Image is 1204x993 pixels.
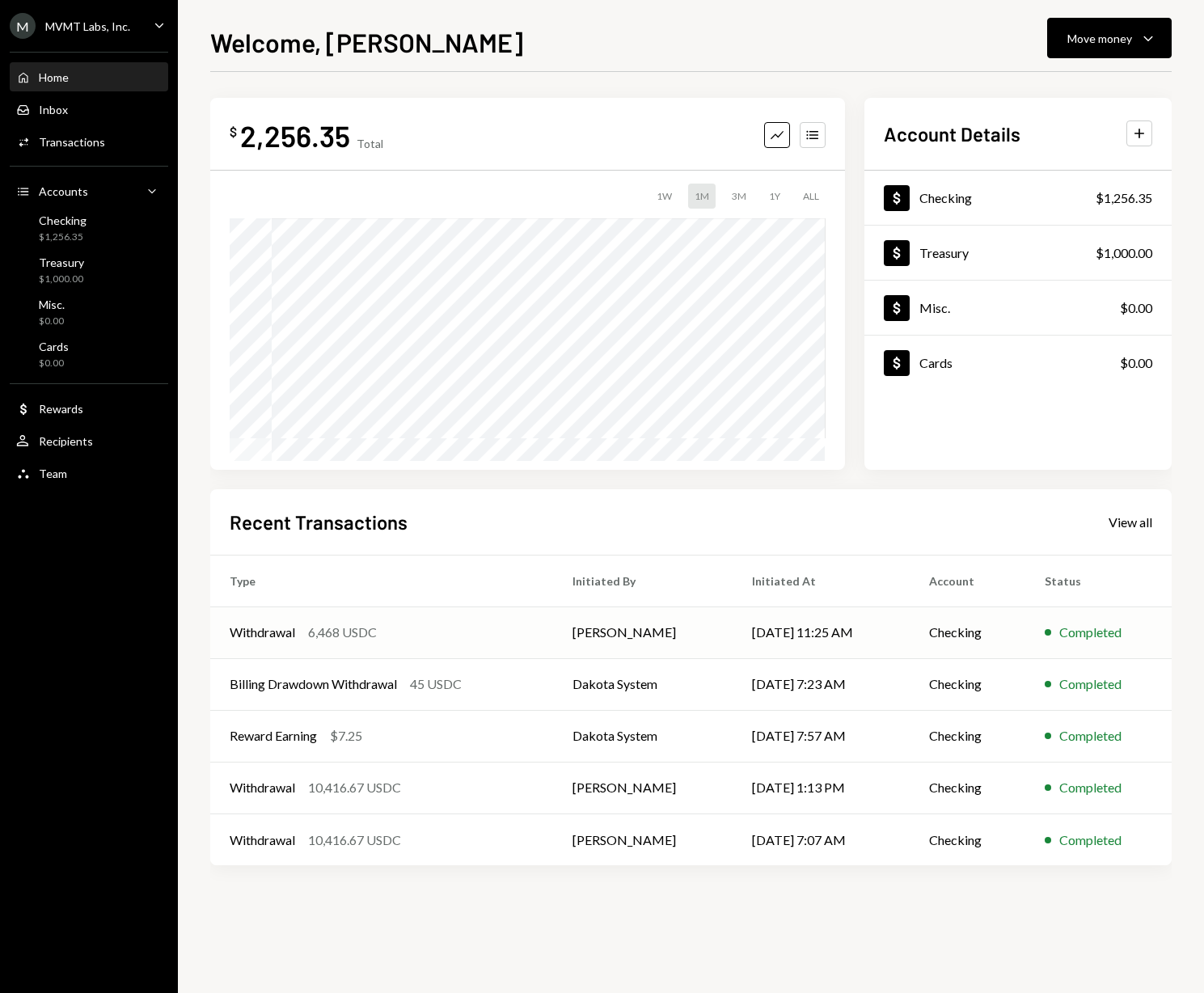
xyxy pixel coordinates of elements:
[39,273,84,286] div: $1,000.00
[733,762,910,813] td: [DATE] 1:13 PM
[210,26,523,58] h1: Welcome, [PERSON_NAME]
[410,674,462,694] div: 45 USDC
[357,137,383,150] div: Total
[864,281,1172,335] a: Misc.$0.00
[10,394,168,423] a: Rewards
[650,184,678,209] div: 1W
[553,762,733,813] td: [PERSON_NAME]
[39,402,83,416] div: Rewards
[1096,243,1152,263] div: $1,000.00
[919,300,950,315] div: Misc.
[10,13,36,39] div: M
[230,623,295,642] div: Withdrawal
[230,674,397,694] div: Billing Drawdown Withdrawal
[10,127,168,156] a: Transactions
[1096,188,1152,208] div: $1,256.35
[733,813,910,865] td: [DATE] 7:07 AM
[553,658,733,710] td: Dakota System
[1047,18,1172,58] button: Move money
[10,95,168,124] a: Inbox
[10,251,168,289] a: Treasury$1,000.00
[553,813,733,865] td: [PERSON_NAME]
[308,830,401,850] div: 10,416.67 USDC
[733,658,910,710] td: [DATE] 7:23 AM
[10,293,168,332] a: Misc.$0.00
[919,245,969,260] div: Treasury
[1120,353,1152,373] div: $0.00
[1059,830,1122,850] div: Completed
[864,336,1172,390] a: Cards$0.00
[1109,513,1152,530] a: View all
[733,606,910,658] td: [DATE] 11:25 AM
[39,315,65,328] div: $0.00
[733,710,910,762] td: [DATE] 7:57 AM
[884,120,1020,147] h2: Account Details
[796,184,826,209] div: ALL
[39,357,69,370] div: $0.00
[230,778,295,797] div: Withdrawal
[230,830,295,850] div: Withdrawal
[39,256,84,269] div: Treasury
[39,298,65,311] div: Misc.
[910,606,1025,658] td: Checking
[308,623,377,642] div: 6,468 USDC
[330,726,362,746] div: $7.25
[1059,674,1122,694] div: Completed
[553,606,733,658] td: [PERSON_NAME]
[864,171,1172,225] a: Checking$1,256.35
[10,426,168,455] a: Recipients
[1025,555,1172,606] th: Status
[10,335,168,374] a: Cards$0.00
[39,103,68,116] div: Inbox
[39,213,87,227] div: Checking
[230,124,237,140] div: $
[910,762,1025,813] td: Checking
[1109,514,1152,530] div: View all
[910,710,1025,762] td: Checking
[725,184,753,209] div: 3M
[10,62,168,91] a: Home
[553,710,733,762] td: Dakota System
[39,434,93,448] div: Recipients
[230,509,408,535] h2: Recent Transactions
[1059,623,1122,642] div: Completed
[688,184,716,209] div: 1M
[210,555,553,606] th: Type
[10,458,168,488] a: Team
[910,813,1025,865] td: Checking
[39,135,105,149] div: Transactions
[39,230,87,244] div: $1,256.35
[1067,30,1132,47] div: Move money
[308,778,401,797] div: 10,416.67 USDC
[864,226,1172,280] a: Treasury$1,000.00
[1120,298,1152,318] div: $0.00
[919,355,953,370] div: Cards
[39,184,88,198] div: Accounts
[910,658,1025,710] td: Checking
[1059,778,1122,797] div: Completed
[910,555,1025,606] th: Account
[39,70,69,84] div: Home
[10,209,168,247] a: Checking$1,256.35
[763,184,787,209] div: 1Y
[733,555,910,606] th: Initiated At
[240,117,350,154] div: 2,256.35
[230,726,317,746] div: Reward Earning
[553,555,733,606] th: Initiated By
[45,19,130,33] div: MVMT Labs, Inc.
[919,190,972,205] div: Checking
[39,340,69,353] div: Cards
[1059,726,1122,746] div: Completed
[10,176,168,205] a: Accounts
[39,467,67,480] div: Team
